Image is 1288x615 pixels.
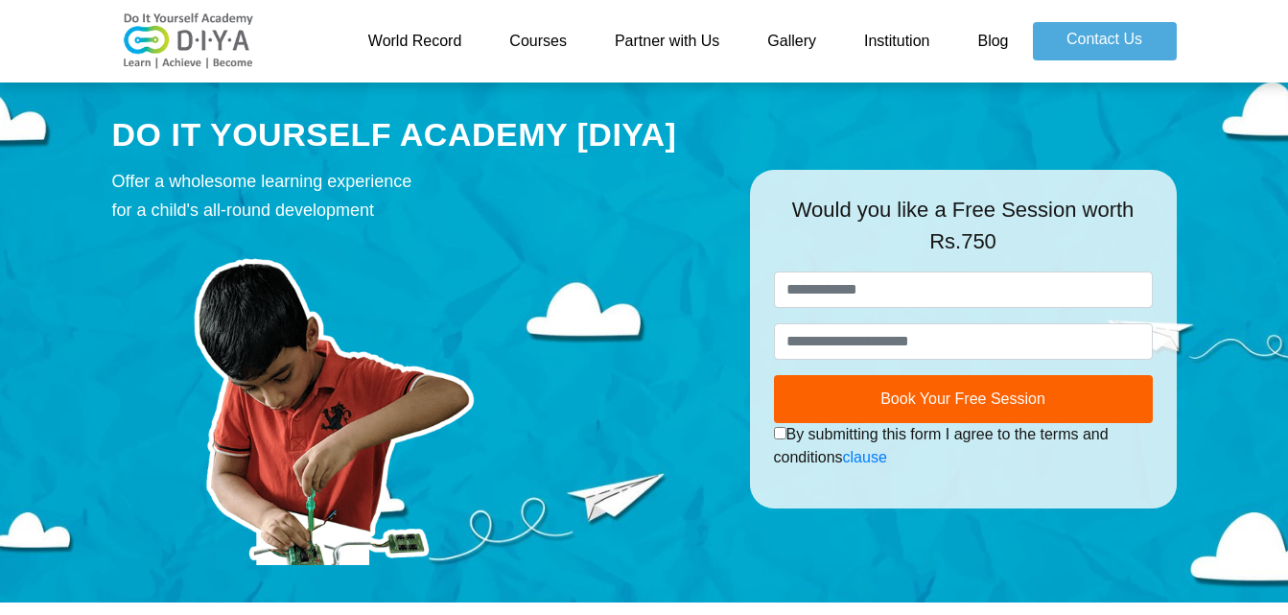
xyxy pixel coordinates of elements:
div: Would you like a Free Session worth Rs.750 [774,194,1153,272]
a: Gallery [743,22,840,60]
img: course-prod.png [112,234,553,565]
a: clause [843,449,887,465]
button: Book Your Free Session [774,375,1153,423]
span: Book Your Free Session [880,390,1045,407]
a: World Record [344,22,486,60]
div: DO IT YOURSELF ACADEMY [DIYA] [112,112,721,158]
a: Blog [953,22,1032,60]
a: Partner with Us [591,22,743,60]
div: Offer a wholesome learning experience for a child's all-round development [112,167,721,225]
a: Contact Us [1033,22,1177,60]
a: Courses [485,22,591,60]
img: logo-v2.png [112,12,266,70]
a: Institution [840,22,953,60]
div: By submitting this form I agree to the terms and conditions [774,423,1153,469]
